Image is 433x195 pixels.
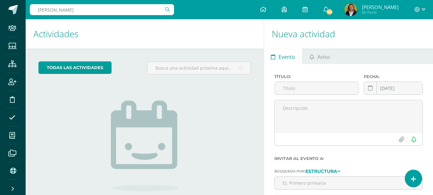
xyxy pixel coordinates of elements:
input: Busca un usuario... [30,4,174,15]
h1: Nueva actividad [272,19,425,49]
span: Mi Perfil [362,10,399,15]
span: Búsqueda por: [274,169,305,173]
input: Busca una actividad próxima aquí... [147,62,250,74]
input: Ej. Primero primaria [275,177,422,189]
a: Aviso [303,49,337,64]
label: Fecha: [364,74,423,79]
input: Fecha de entrega [364,82,422,94]
strong: Estructura [305,168,337,174]
span: Evento [279,49,295,65]
span: Aviso [317,49,330,65]
label: Invitar al evento a: [274,156,423,161]
input: Título [275,82,359,94]
a: Evento [264,49,302,64]
a: Estructura [305,169,340,173]
img: a164061a65f1df25e60207af94843a26.png [344,3,357,16]
h1: Actividades [33,19,256,49]
span: [PERSON_NAME] [362,4,399,10]
span: 762 [326,8,333,15]
label: Título: [274,74,359,79]
img: no_activities.png [111,101,178,191]
a: todas las Actividades [38,61,112,74]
